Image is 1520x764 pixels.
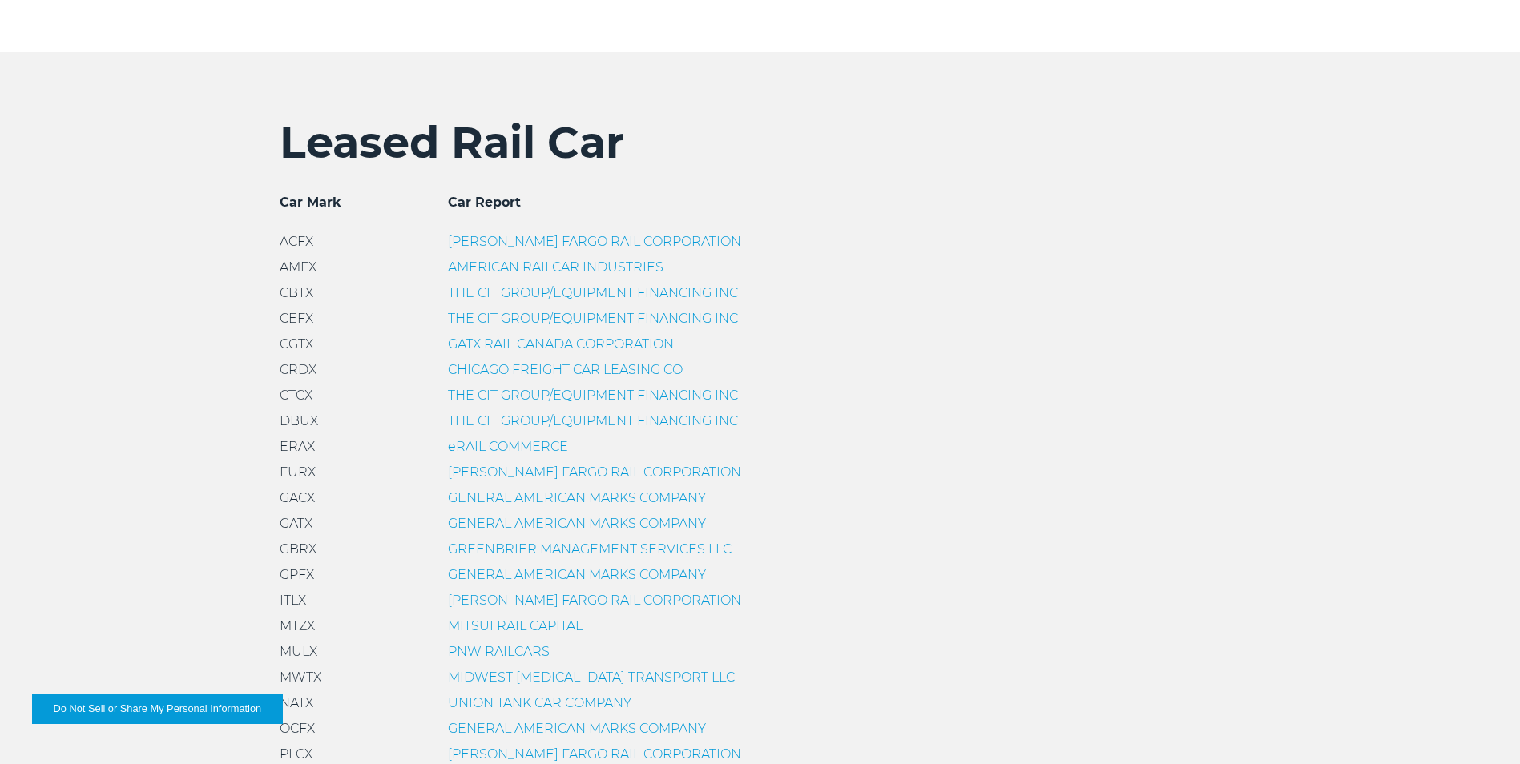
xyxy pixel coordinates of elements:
a: AMERICAN RAILCAR INDUSTRIES [448,259,663,275]
span: ACFX [280,234,313,249]
span: MTZX [280,618,315,633]
span: Car Report [448,195,521,210]
a: THE CIT GROUP/EQUIPMENT FINANCING INC [448,413,738,428]
a: [PERSON_NAME] FARGO RAIL CORPORATION [448,593,741,608]
a: MIDWEST [MEDICAL_DATA] TRANSPORT LLC [448,670,735,685]
span: FURX [280,464,316,480]
a: GENERAL AMERICAN MARKS COMPANY [448,516,706,531]
span: ITLX [280,593,306,608]
a: CHICAGO FREIGHT CAR LEASING CO [448,362,683,377]
a: GENERAL AMERICAN MARKS COMPANY [448,490,706,505]
span: MWTX [280,670,321,685]
a: [PERSON_NAME] FARGO RAIL CORPORATION [448,464,741,480]
span: GBRX [280,541,316,557]
a: GATX RAIL CANADA CORPORATION [448,336,674,352]
span: PLCX [280,746,312,762]
span: MULX [280,644,317,659]
span: AMFX [280,259,316,275]
button: Do Not Sell or Share My Personal Information [32,694,283,724]
a: PNW RAILCARS [448,644,550,659]
span: GACX [280,490,315,505]
a: GREENBRIER MANAGEMENT SERVICES LLC [448,541,732,557]
span: OCFX [280,721,315,736]
iframe: Chat Widget [1440,687,1520,764]
a: UNION TANK CAR COMPANY [448,695,631,710]
span: NATX [280,695,313,710]
span: CRDX [280,362,316,377]
span: CEFX [280,311,313,326]
h2: Leased Rail Car [280,116,1241,169]
a: [PERSON_NAME] FARGO RAIL CORPORATION [448,234,741,249]
span: CBTX [280,285,313,300]
span: ERAX [280,439,315,454]
span: GATX [280,516,312,531]
span: CGTX [280,336,313,352]
a: eRAIL COMMERCE [448,439,568,454]
a: THE CIT GROUP/EQUIPMENT FINANCING INC [448,388,738,403]
a: THE CIT GROUP/EQUIPMENT FINANCING INC [448,311,738,326]
a: GENERAL AMERICAN MARKS COMPANY [448,567,706,582]
span: CTCX [280,388,312,403]
span: DBUX [280,413,318,428]
a: MITSUI RAIL CAPITAL [448,618,583,633]
a: [PERSON_NAME] FARGO RAIL CORPORATION [448,746,741,762]
a: THE CIT GROUP/EQUIPMENT FINANCING INC [448,285,738,300]
span: Car Mark [280,195,341,210]
a: GENERAL AMERICAN MARKS COMPANY [448,721,706,736]
span: GPFX [280,567,314,582]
